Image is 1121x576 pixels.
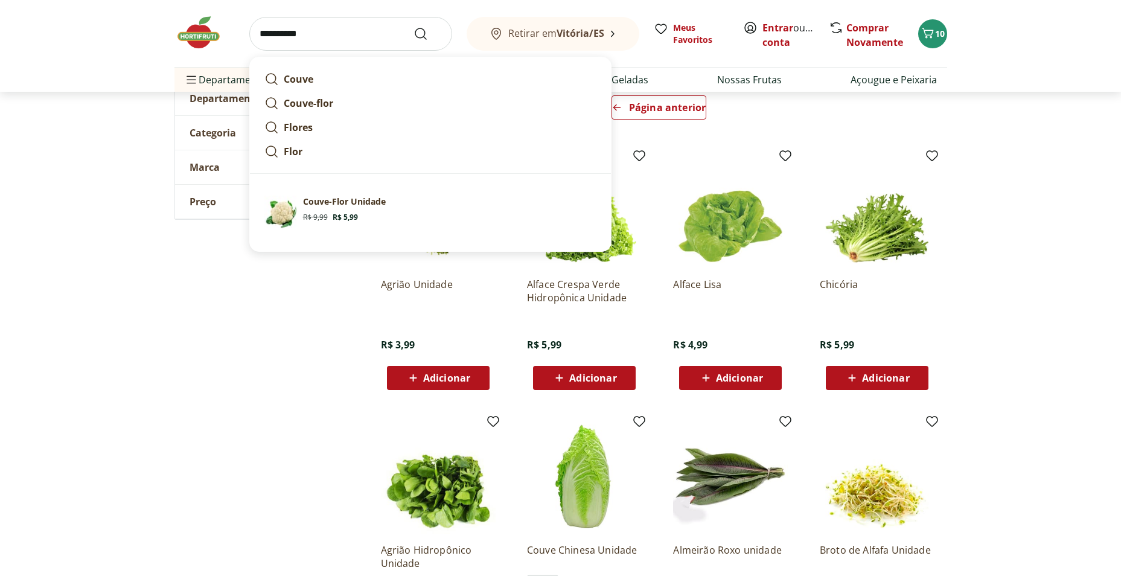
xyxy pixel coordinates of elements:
[381,543,496,570] a: Agrião Hidropônico Unidade
[184,65,271,94] span: Departamentos
[820,338,854,351] span: R$ 5,99
[629,103,706,112] span: Página anterior
[174,14,235,51] img: Hortifruti
[820,419,934,534] img: Broto de Alfafa Unidade
[284,72,313,86] strong: Couve
[762,21,829,49] a: Criar conta
[303,196,386,208] p: Couve-Flor Unidade
[612,95,706,124] a: Página anterior
[673,338,707,351] span: R$ 4,99
[716,373,763,383] span: Adicionar
[527,543,642,570] a: Couve Chinesa Unidade
[260,91,601,115] a: Couve-flor
[508,28,604,39] span: Retirar em
[175,116,356,150] button: Categoria
[612,103,622,112] svg: Arrow Left icon
[333,213,358,222] span: R$ 5,99
[175,185,356,219] button: Preço
[826,366,928,390] button: Adicionar
[654,22,729,46] a: Meus Favoritos
[467,17,639,51] button: Retirar emVitória/ES
[387,366,490,390] button: Adicionar
[260,115,601,139] a: Flores
[527,338,561,351] span: R$ 5,99
[249,17,452,51] input: search
[533,366,636,390] button: Adicionar
[557,27,604,40] b: Vitória/ES
[260,67,601,91] a: Couve
[381,419,496,534] img: Agrião Hidropônico Unidade
[264,196,298,229] img: Couve-Flor Unidade
[762,21,793,34] a: Entrar
[284,145,302,158] strong: Flor
[190,161,220,173] span: Marca
[673,419,788,534] img: Almeirão Roxo unidade
[762,21,816,50] span: ou
[673,543,788,570] a: Almeirão Roxo unidade
[190,92,261,104] span: Departamento
[190,196,216,208] span: Preço
[284,97,333,110] strong: Couve-flor
[303,213,328,222] span: R$ 9,99
[935,28,945,39] span: 10
[673,278,788,304] a: Alface Lisa
[820,153,934,268] img: Chicória
[260,191,601,234] a: Couve-Flor UnidadeCouve-Flor UnidadeR$ 9,99R$ 5,99
[175,82,356,115] button: Departamento
[851,72,937,87] a: Açougue e Peixaria
[862,373,909,383] span: Adicionar
[381,278,496,304] a: Agrião Unidade
[423,373,470,383] span: Adicionar
[184,65,199,94] button: Menu
[673,153,788,268] img: Alface Lisa
[717,72,782,87] a: Nossas Frutas
[175,150,356,184] button: Marca
[918,19,947,48] button: Carrinho
[190,127,236,139] span: Categoria
[381,338,415,351] span: R$ 3,99
[260,139,601,164] a: Flor
[679,366,782,390] button: Adicionar
[414,27,442,41] button: Submit Search
[527,419,642,534] img: Couve Chinesa Unidade
[820,543,934,570] a: Broto de Alfafa Unidade
[527,278,642,304] a: Alface Crespa Verde Hidropônica Unidade
[846,21,903,49] a: Comprar Novamente
[673,22,729,46] span: Meus Favoritos
[569,373,616,383] span: Adicionar
[284,121,313,134] strong: Flores
[820,278,934,304] a: Chicória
